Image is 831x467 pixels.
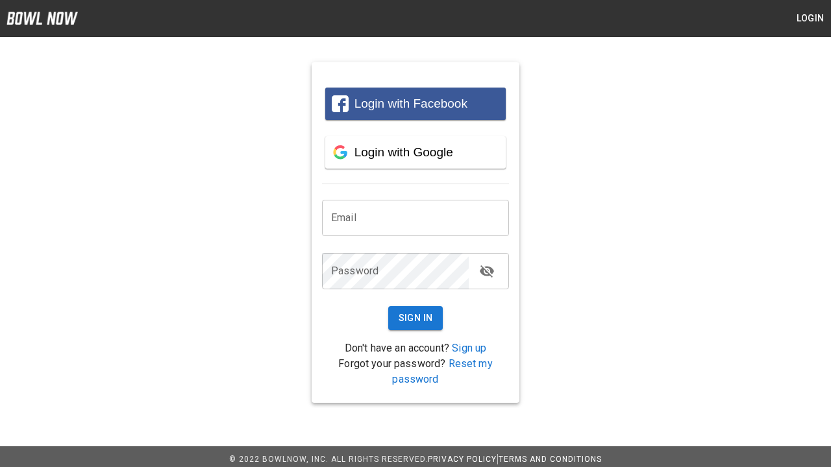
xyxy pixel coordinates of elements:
[325,88,506,120] button: Login with Facebook
[428,455,497,464] a: Privacy Policy
[325,136,506,169] button: Login with Google
[789,6,831,30] button: Login
[322,341,509,356] p: Don't have an account?
[499,455,602,464] a: Terms and Conditions
[6,12,78,25] img: logo
[322,356,509,387] p: Forgot your password?
[229,455,428,464] span: © 2022 BowlNow, Inc. All Rights Reserved.
[354,97,467,110] span: Login with Facebook
[452,342,486,354] a: Sign up
[388,306,443,330] button: Sign In
[354,145,453,159] span: Login with Google
[392,357,492,385] a: Reset my password
[474,258,500,284] button: toggle password visibility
